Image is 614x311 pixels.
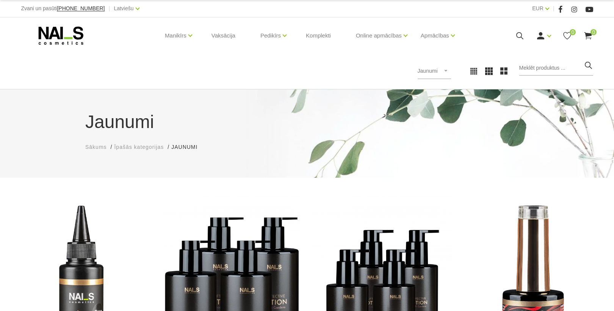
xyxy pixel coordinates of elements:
[532,4,544,13] a: EUR
[205,17,241,54] a: Vaksācija
[418,68,438,74] span: Jaunumi
[570,29,576,35] span: 0
[85,144,107,150] span: Sākums
[57,5,105,11] span: [PHONE_NUMBER]
[591,29,597,35] span: 0
[171,143,205,151] li: Jaunumi
[114,4,133,13] a: Latviešu
[21,4,105,13] div: Zvani un pasūti
[114,144,164,150] span: Īpašās kategorijas
[583,31,593,41] a: 0
[114,143,164,151] a: Īpašās kategorijas
[553,4,554,13] span: |
[562,31,572,41] a: 0
[356,20,402,51] a: Online apmācības
[57,6,105,11] a: [PHONE_NUMBER]
[108,4,110,13] span: |
[260,20,281,51] a: Pedikīrs
[165,20,186,51] a: Manikīrs
[519,61,593,76] input: Meklēt produktus ...
[85,143,107,151] a: Sākums
[85,108,529,136] h1: Jaunumi
[421,20,449,51] a: Apmācības
[300,17,337,54] a: Komplekti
